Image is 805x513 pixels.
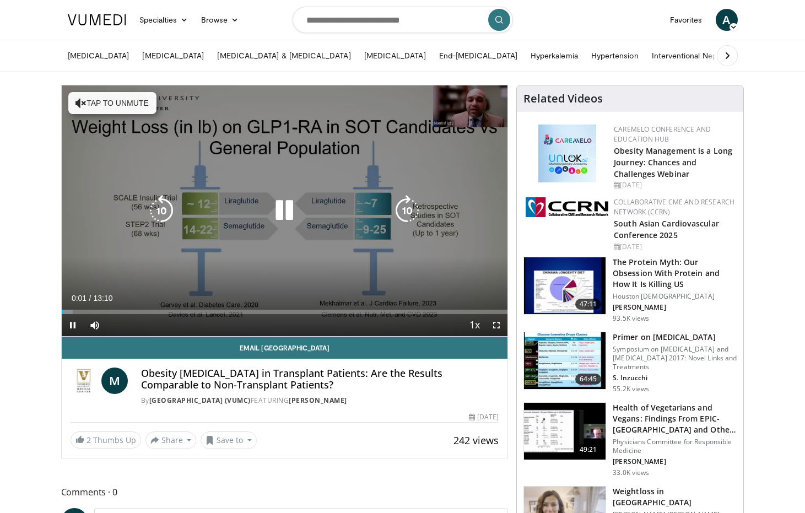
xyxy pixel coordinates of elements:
[614,197,734,217] a: Collaborative CME and Research Network (CCRN)
[614,180,734,190] div: [DATE]
[62,85,508,337] video-js: Video Player
[133,9,195,31] a: Specialties
[523,257,737,323] a: 47:11 The Protein Myth: Our Obsession With Protein and How It Is Killing US Houston [DEMOGRAPHIC_...
[68,14,126,25] img: VuMedi Logo
[72,294,87,303] span: 0:01
[61,45,136,67] a: [MEDICAL_DATA]
[523,92,603,105] h4: Related Videos
[71,431,141,449] a: 2 Thumbs Up
[614,218,719,240] a: South Asian Cardiovascular Conference 2025
[469,412,499,422] div: [DATE]
[463,314,485,336] button: Playback Rate
[614,145,732,179] a: Obesity Management is a Long Journey: Chances and Challenges Webinar
[433,45,524,67] a: End-[MEDICAL_DATA]
[613,468,649,477] p: 33.0K views
[613,303,737,312] p: [PERSON_NAME]
[575,444,602,455] span: 49:21
[613,457,737,466] p: [PERSON_NAME]
[614,125,711,144] a: CaReMeLO Conference and Education Hub
[613,345,737,371] p: Symposium on [MEDICAL_DATA] and [MEDICAL_DATA] 2017: Novel Links and Treatments
[89,294,91,303] span: /
[716,9,738,31] a: A
[523,332,737,393] a: 64:45 Primer on [MEDICAL_DATA] Symposium on [MEDICAL_DATA] and [MEDICAL_DATA] 2017: Novel Links a...
[613,486,737,508] h3: Weightloss in [GEOGRAPHIC_DATA]
[575,299,602,310] span: 47:11
[523,402,737,477] a: 49:21 Health of Vegetarians and Vegans: Findings From EPIC-[GEOGRAPHIC_DATA] and Othe… Physicians...
[293,7,513,33] input: Search topics, interventions
[613,292,737,301] p: Houston [DEMOGRAPHIC_DATA]
[61,485,509,499] span: Comments 0
[136,45,210,67] a: [MEDICAL_DATA]
[645,45,750,67] a: Interventional Nephrology
[613,402,737,435] h3: Health of Vegetarians and Vegans: Findings From EPIC-[GEOGRAPHIC_DATA] and Othe…
[201,431,257,449] button: Save to
[524,257,606,315] img: b7b8b05e-5021-418b-a89a-60a270e7cf82.150x105_q85_crop-smart_upscale.jpg
[68,92,156,114] button: Tap to unmute
[585,45,645,67] a: Hypertension
[524,403,606,460] img: 606f2b51-b844-428b-aa21-8c0c72d5a896.150x105_q85_crop-smart_upscale.jpg
[613,374,737,382] p: S. Inzucchi
[613,385,649,393] p: 55.2K views
[613,314,649,323] p: 93.5K views
[663,9,709,31] a: Favorites
[613,438,737,455] p: Physicians Committee for Responsible Medicine
[141,368,499,391] h4: Obesity [MEDICAL_DATA] in Transplant Patients: Are the Results Comparable to Non-Transplant Patie...
[101,368,128,394] a: M
[613,257,737,290] h3: The Protein Myth: Our Obsession With Protein and How It Is Killing US
[145,431,197,449] button: Share
[62,310,508,314] div: Progress Bar
[575,374,602,385] span: 64:45
[485,314,507,336] button: Fullscreen
[210,45,357,67] a: [MEDICAL_DATA] & [MEDICAL_DATA]
[613,332,737,343] h3: Primer on [MEDICAL_DATA]
[195,9,245,31] a: Browse
[526,197,608,217] img: a04ee3ba-8487-4636-b0fb-5e8d268f3737.png.150x105_q85_autocrop_double_scale_upscale_version-0.2.png
[62,314,84,336] button: Pause
[358,45,433,67] a: [MEDICAL_DATA]
[84,314,106,336] button: Mute
[538,125,596,182] img: 45df64a9-a6de-482c-8a90-ada250f7980c.png.150x105_q85_autocrop_double_scale_upscale_version-0.2.jpg
[289,396,347,405] a: [PERSON_NAME]
[71,368,97,394] img: Vanderbilt University Medical Center (VUMC)
[524,332,606,390] img: 022d2313-3eaa-4549-99ac-ae6801cd1fdc.150x105_q85_crop-smart_upscale.jpg
[524,45,585,67] a: Hyperkalemia
[453,434,499,447] span: 242 views
[62,337,508,359] a: Email [GEOGRAPHIC_DATA]
[141,396,499,406] div: By FEATURING
[149,396,251,405] a: [GEOGRAPHIC_DATA] (VUMC)
[614,242,734,252] div: [DATE]
[93,294,112,303] span: 13:10
[87,435,91,445] span: 2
